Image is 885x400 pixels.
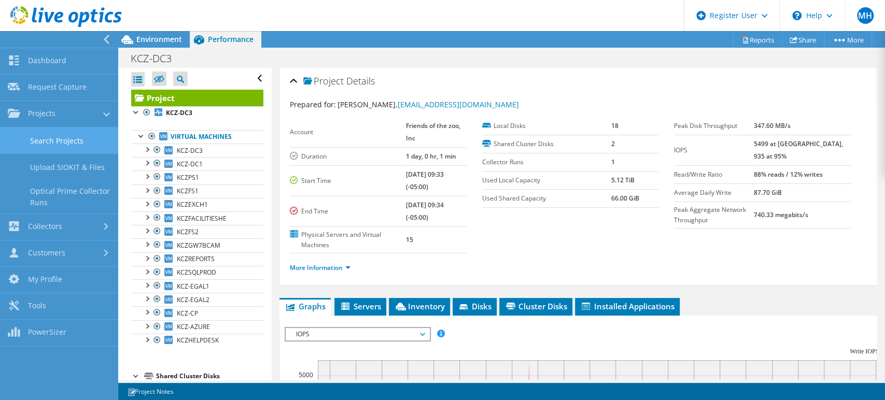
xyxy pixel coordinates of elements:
span: Cluster Disks [504,301,567,311]
label: Duration [290,151,406,162]
span: Project [303,76,344,87]
a: KCZ-DC3 [131,144,263,157]
a: Project Notes [120,385,181,398]
b: 2 [611,139,615,148]
b: 1 [611,158,615,166]
div: Shared Cluster Disks [156,370,263,382]
span: Inventory [394,301,445,311]
span: KCZ-EGAL2 [177,295,209,304]
span: Graphs [285,301,326,311]
a: Virtual Machines [131,130,263,144]
a: Project [131,90,263,106]
b: 5499 at [GEOGRAPHIC_DATA], 935 at 95% [753,139,842,161]
span: KCZFS1 [177,187,199,195]
label: Peak Aggregate Network Throughput [674,205,753,225]
a: More Information [290,263,350,272]
label: Average Daily Write [674,188,753,198]
span: KCZ-AZURE [177,322,210,331]
span: KCZGW7BCAM [177,241,220,250]
label: Collector Runs [482,157,612,167]
span: Details [346,75,375,87]
span: KCZFS2 [177,227,199,236]
span: Environment [136,34,182,44]
a: KCZFACILITIESHE [131,211,263,225]
b: 5.12 TiB [611,176,635,184]
label: Prepared for: [290,99,336,109]
a: KCZHELPDESK [131,334,263,347]
label: Shared Cluster Disks [482,139,612,149]
text: Write IOPS [850,348,879,355]
a: KCZ-DC3 [131,106,263,120]
h1: KCZ-DC3 [126,53,188,64]
span: [PERSON_NAME], [338,99,519,109]
span: Installed Applications [580,301,675,311]
svg: \n [792,11,802,20]
b: 347.60 MB/s [753,121,790,130]
span: KCZPS1 [177,173,199,182]
a: KCZ-EGAL2 [131,293,263,306]
a: KCZ-CP [131,306,263,320]
span: Performance [208,34,254,44]
a: KCZEXCH1 [131,198,263,211]
a: More [824,32,872,48]
a: KCZFS2 [131,225,263,238]
b: 88% reads / 12% writes [753,170,822,179]
b: 15 [406,235,413,244]
label: Account [290,127,406,137]
b: 18 [611,121,619,130]
label: Read/Write Ratio [674,169,753,180]
b: KCZ-DC3 [166,108,192,117]
b: 87.70 GiB [753,188,781,197]
span: KCZEXCH1 [177,200,208,209]
span: KCZHELPDESK [177,336,219,345]
span: KCZSQLPROD [177,268,216,277]
span: IOPS [291,328,424,340]
label: IOPS [674,145,753,155]
label: Used Local Capacity [482,175,612,185]
a: Reports [733,32,782,48]
span: KCZ-DC1 [177,160,203,168]
span: KCZ-CP [177,309,198,318]
a: KCZGW7BCAM [131,238,263,252]
a: KCZPS1 [131,170,263,184]
span: KCZ-DC3 [177,146,203,155]
b: 740.33 megabits/s [753,210,808,219]
a: Share [782,32,824,48]
a: KCZREPORTS [131,252,263,266]
span: KCZ-EGAL1 [177,282,209,291]
label: Start Time [290,176,406,186]
label: End Time [290,206,406,217]
label: Peak Disk Throughput [674,121,753,131]
span: Disks [458,301,491,311]
text: 5000 [299,370,313,379]
label: Local Disks [482,121,612,131]
a: KCZ-DC1 [131,157,263,170]
a: [EMAIL_ADDRESS][DOMAIN_NAME] [398,99,519,109]
a: KCZFS1 [131,184,263,198]
a: KCZ-EGAL1 [131,279,263,293]
a: KCZ-AZURE [131,320,263,334]
span: Servers [340,301,381,311]
b: [DATE] 09:34 (-05:00) [406,201,444,222]
b: Friends of the zoo, Inc [406,121,460,142]
b: 1 day, 0 hr, 1 min [406,152,456,161]
label: Physical Servers and Virtual Machines [290,230,406,250]
b: 66.00 GiB [611,194,639,203]
a: KCZSQLPROD [131,266,263,279]
span: KCZREPORTS [177,254,215,263]
span: MH [857,7,874,24]
label: Used Shared Capacity [482,193,612,204]
span: KCZFACILITIESHE [177,214,227,223]
b: [DATE] 09:33 (-05:00) [406,170,444,191]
